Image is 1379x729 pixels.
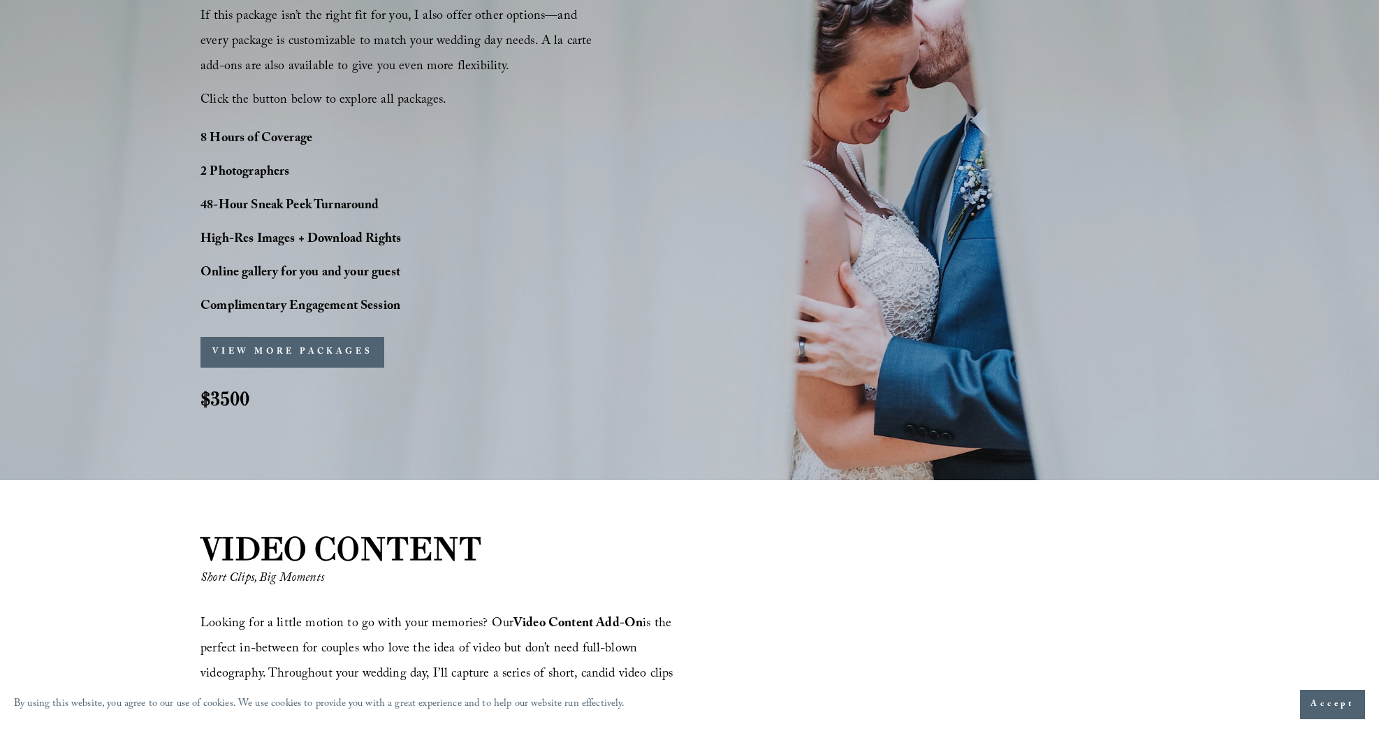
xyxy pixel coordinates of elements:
strong: High-Res Images + Download Rights [200,229,401,251]
strong: VIDEO CONTENT [200,529,482,568]
em: Short Clips, Big Moments [200,568,324,590]
strong: Video Content Add-On [513,614,643,635]
strong: $3500 [200,386,249,411]
p: By using this website, you agree to our use of cookies. We use cookies to provide you with a grea... [14,695,625,715]
button: VIEW MORE PACKAGES [200,337,384,368]
span: If this package isn’t the right fit for you, I also offer other options—and every package is cust... [200,6,596,78]
strong: 2 Photographers [200,162,289,184]
strong: Online gallery for you and your guest [200,263,400,284]
button: Accept [1300,690,1365,719]
strong: Complimentary Engagement Session [200,296,400,318]
strong: 8 Hours of Coverage [200,129,312,150]
strong: 48-Hour Sneak Peek Turnaround [200,196,379,217]
span: Click the button below to explore all packages. [200,90,446,112]
span: Accept [1311,698,1355,712]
